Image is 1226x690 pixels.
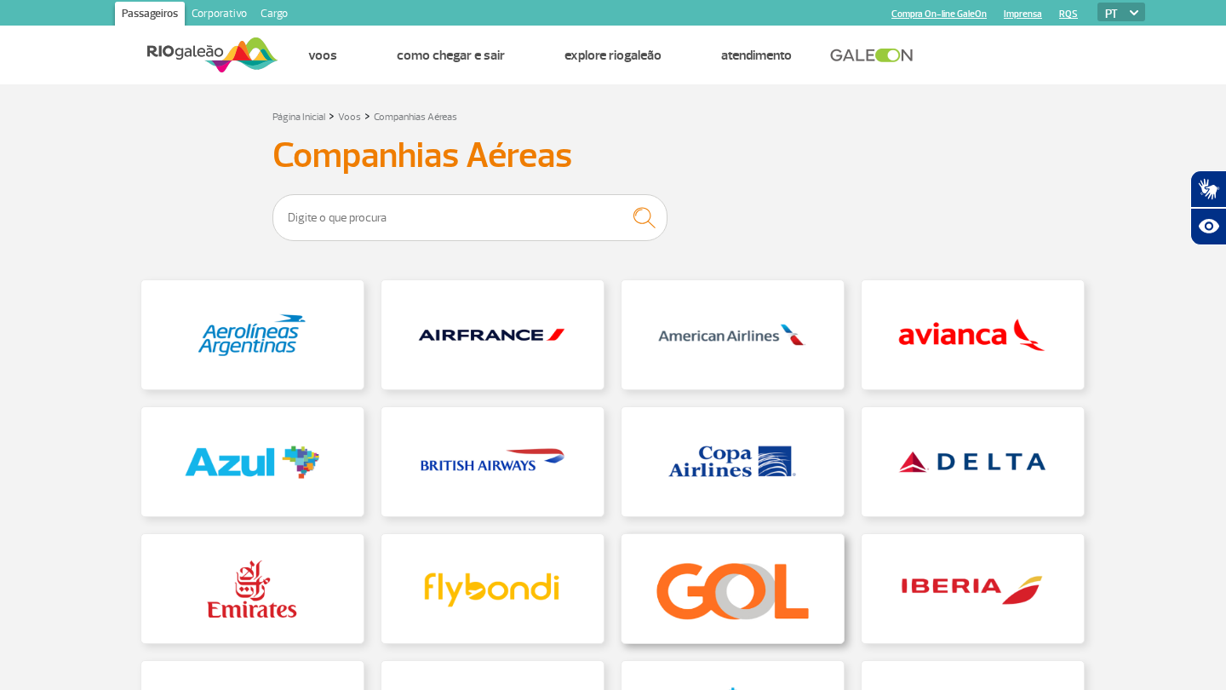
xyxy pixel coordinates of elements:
[364,106,370,125] a: >
[1190,208,1226,245] button: Abrir recursos assistivos.
[721,47,792,64] a: Atendimento
[1190,170,1226,245] div: Plugin de acessibilidade da Hand Talk.
[374,111,457,124] a: Companhias Aéreas
[254,2,295,29] a: Cargo
[564,47,662,64] a: Explore RIOgaleão
[338,111,361,124] a: Voos
[115,2,185,29] a: Passageiros
[308,47,337,64] a: Voos
[272,135,954,177] h3: Companhias Aéreas
[397,47,505,64] a: Como chegar e sair
[891,9,987,20] a: Compra On-line GaleOn
[272,111,325,124] a: Página Inicial
[1059,9,1078,20] a: RQS
[329,106,335,125] a: >
[1004,9,1042,20] a: Imprensa
[272,194,667,241] input: Digite o que procura
[1190,170,1226,208] button: Abrir tradutor de língua de sinais.
[185,2,254,29] a: Corporativo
